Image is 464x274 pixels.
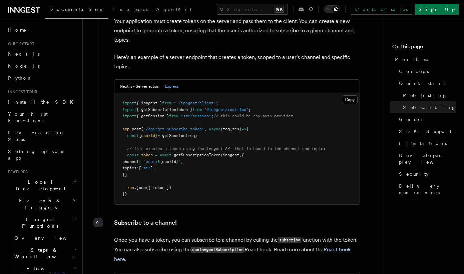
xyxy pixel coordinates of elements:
span: await [160,153,171,157]
span: Security [399,171,429,177]
span: { inngest } [136,101,162,105]
span: Publishing [403,92,447,99]
a: Quick start [396,77,456,89]
a: Security [396,168,456,180]
span: ( [141,127,143,131]
span: from [192,107,202,112]
span: import [122,101,136,105]
span: Concepts [399,68,429,75]
span: Developer preview [399,152,456,165]
a: Home [5,24,78,36]
span: from [169,114,178,118]
button: Steps & Workflows [12,244,78,263]
span: (req) [185,133,197,138]
span: , [181,159,183,164]
span: Events & Triggers [5,197,73,211]
span: Leveraging Steps [8,130,64,142]
span: { getSubscriptionToken } [136,107,192,112]
a: Developer preview [396,149,456,168]
a: Examples [108,2,152,18]
span: // this could be any auth provider [213,114,293,118]
span: = [155,153,157,157]
span: Subscribing [403,104,456,111]
span: = [157,133,160,138]
span: { getSession } [136,114,169,118]
span: const [127,153,139,157]
span: Limitations [399,140,447,147]
span: Install the SDK [8,99,77,105]
a: Setting up your app [5,145,78,164]
span: { [242,153,244,157]
button: Copy [342,95,358,104]
span: Steps & Workflows [12,247,74,260]
a: Concepts [396,65,456,77]
span: import [122,107,136,112]
span: }) [122,192,127,196]
a: Leveraging Steps [5,127,78,145]
code: useInngestSubscription [191,247,245,253]
span: Inngest tour [5,89,37,95]
a: Python [5,72,78,84]
span: [ [139,166,141,170]
span: // This creates a token using the Inngest API that is bound to the channel and topic: [127,146,326,151]
a: Install the SDK [5,96,78,108]
a: React hook here [114,246,351,262]
span: SDK Support [399,128,451,135]
h4: On this page [392,43,456,53]
span: const [127,133,139,138]
span: Quick start [399,80,444,87]
span: app [122,127,129,131]
span: Next.js [8,51,40,57]
a: Node.js [5,60,78,72]
span: , [230,127,232,131]
p: Here's an example of a server endpoint that creates a token, scoped to a user's channel and speci... [114,53,360,71]
button: Next.js - Server action [120,80,159,93]
span: Your first Functions [8,111,48,123]
span: "src/session" [181,114,211,118]
span: (inngest [220,153,239,157]
button: Events & Triggers [5,195,78,213]
button: Inngest Functions [5,213,78,232]
div: 2 [93,218,103,227]
span: Realtime [395,56,429,63]
span: }) [122,172,127,177]
span: { [139,133,141,138]
span: Guides [399,116,423,123]
span: ${ [157,159,162,164]
span: "/api/get-subscribe-token" [143,127,204,131]
span: (req [220,127,230,131]
span: ] [150,166,153,170]
span: channel [122,159,139,164]
span: Documentation [49,7,104,12]
a: Your first Functions [5,108,78,127]
span: "@inngest/realtime" [204,107,249,112]
a: Overview [12,232,78,244]
a: Publishing [400,89,456,101]
a: SDK Support [396,125,456,137]
span: import [122,114,136,118]
span: ; [249,107,251,112]
a: Documentation [45,2,108,19]
a: Next.js [5,48,78,60]
span: } [176,159,178,164]
span: ; [216,101,218,105]
span: userId [141,133,155,138]
span: Examples [112,7,148,12]
span: => [242,127,246,131]
span: topics [122,166,136,170]
span: Inngest Functions [5,216,72,229]
button: Local Development [5,176,78,195]
span: from [162,101,171,105]
span: Local Development [5,179,73,192]
span: } [155,133,157,138]
span: res [127,185,134,190]
span: , [239,153,242,157]
p: Once you have a token, you can subscribe to a channel by calling the function with the token. You... [114,235,360,264]
span: : [139,159,141,164]
span: Overview [14,235,83,241]
span: .post [129,127,141,131]
span: `user: [143,159,157,164]
span: .json [134,185,146,190]
span: res) [232,127,242,131]
span: async [209,127,220,131]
